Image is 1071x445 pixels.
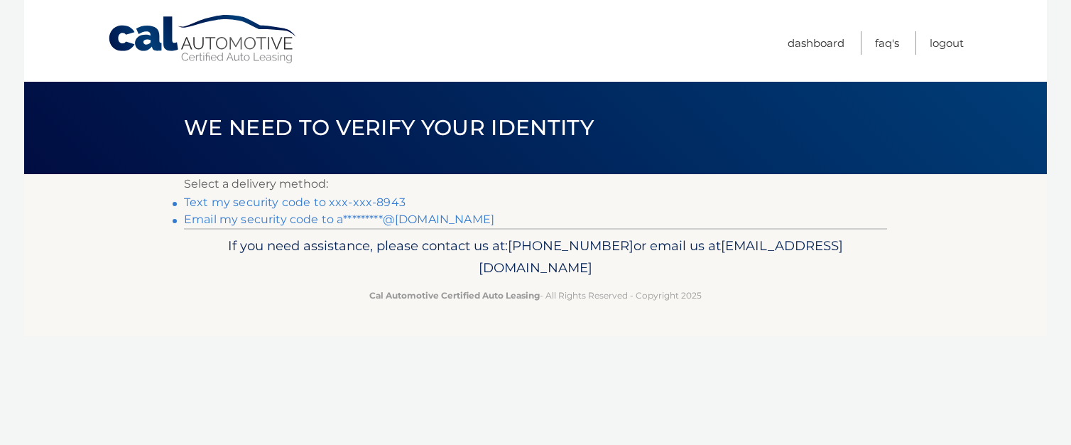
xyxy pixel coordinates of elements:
p: Select a delivery method: [184,174,887,194]
a: Dashboard [788,31,844,55]
strong: Cal Automotive Certified Auto Leasing [369,290,540,301]
a: FAQ's [875,31,899,55]
span: We need to verify your identity [184,114,594,141]
a: Email my security code to a*********@[DOMAIN_NAME] [184,213,494,226]
a: Text my security code to xxx-xxx-8943 [184,195,406,209]
span: [PHONE_NUMBER] [508,237,634,254]
a: Logout [930,31,964,55]
p: If you need assistance, please contact us at: or email us at [193,235,878,280]
a: Cal Automotive [107,14,299,65]
p: - All Rights Reserved - Copyright 2025 [193,288,878,303]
